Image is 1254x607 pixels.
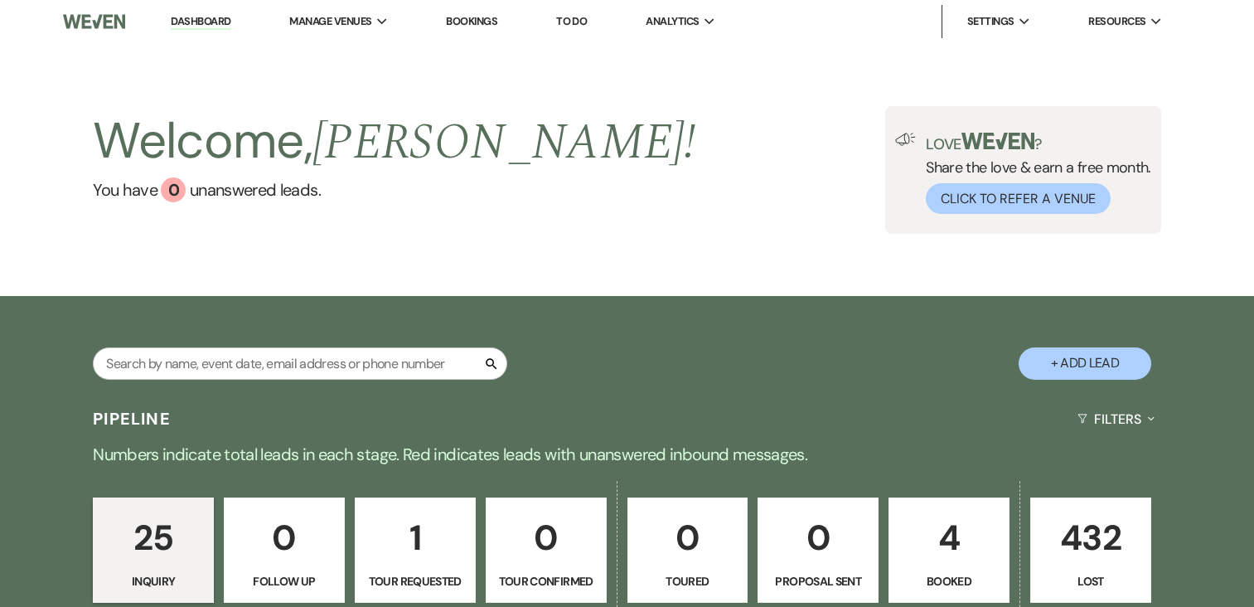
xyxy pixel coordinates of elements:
p: 432 [1041,510,1140,566]
button: Filters [1071,397,1161,441]
p: Proposal Sent [768,572,868,590]
a: 0Proposal Sent [758,498,879,604]
span: [PERSON_NAME] ! [312,104,695,181]
p: Tour Requested [366,572,465,590]
a: 0Tour Confirmed [486,498,607,604]
a: 25Inquiry [93,498,214,604]
span: Settings [967,13,1014,30]
p: 0 [638,510,738,566]
a: Bookings [446,14,497,28]
a: 0Toured [627,498,748,604]
img: loud-speaker-illustration.svg [895,133,916,146]
h3: Pipeline [93,407,171,430]
p: 1 [366,510,465,566]
p: Numbers indicate total leads in each stage. Red indicates leads with unanswered inbound messages. [31,441,1224,468]
p: 4 [899,510,999,566]
p: Lost [1041,572,1140,590]
a: Dashboard [171,14,230,30]
span: Analytics [646,13,699,30]
h2: Welcome, [93,106,695,177]
p: Tour Confirmed [496,572,596,590]
img: Weven Logo [63,4,125,39]
p: 25 [104,510,203,566]
div: Share the love & earn a free month. [916,133,1151,214]
img: weven-logo-green.svg [961,133,1035,149]
a: 4Booked [888,498,1009,604]
p: Toured [638,572,738,590]
div: 0 [161,177,186,202]
p: Follow Up [235,572,334,590]
a: 0Follow Up [224,498,345,604]
p: 0 [768,510,868,566]
button: + Add Lead [1019,347,1151,380]
p: 0 [496,510,596,566]
span: Manage Venues [289,13,371,30]
p: 0 [235,510,334,566]
p: Inquiry [104,572,203,590]
a: You have 0 unanswered leads. [93,177,695,202]
a: 1Tour Requested [355,498,476,604]
p: Love ? [926,133,1151,152]
button: Click to Refer a Venue [926,183,1111,214]
a: 432Lost [1030,498,1151,604]
p: Booked [899,572,999,590]
input: Search by name, event date, email address or phone number [93,347,507,380]
span: Resources [1088,13,1145,30]
a: To Do [556,14,587,28]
